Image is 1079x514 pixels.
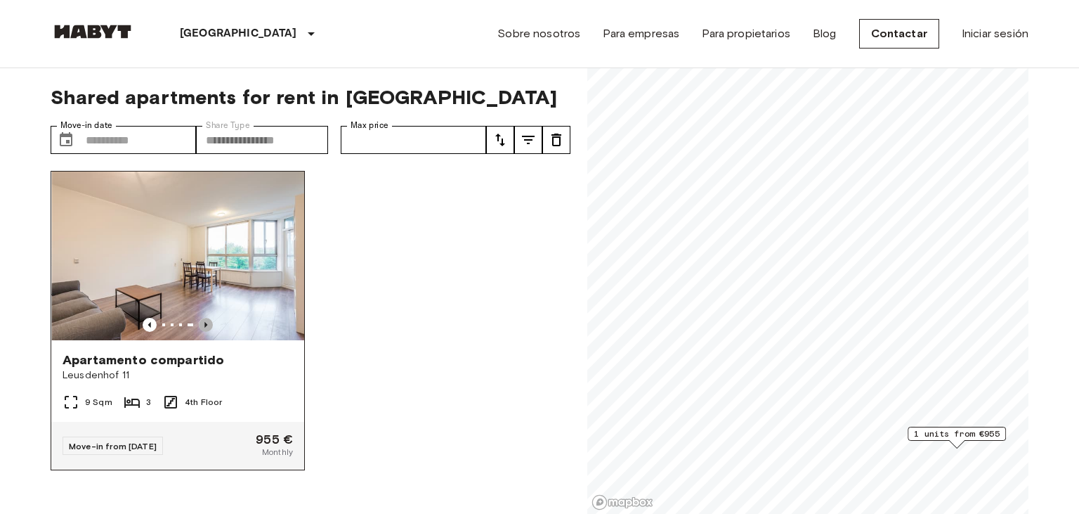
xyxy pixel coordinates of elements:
label: Move-in date [60,120,112,131]
button: Previous image [199,318,213,332]
a: Iniciar sesión [962,25,1028,42]
span: 9 Sqm [85,396,112,409]
span: Monthly [262,446,293,458]
span: Leusdenhof 11 [63,368,293,383]
a: Para empresas [603,25,679,42]
span: 3 [146,396,151,409]
div: Map marker [908,427,1006,449]
label: Share Type [206,120,250,131]
img: Habyt [51,25,135,39]
img: Marketing picture of unit NL-05-015-02M [52,172,305,340]
a: Contactar [859,19,939,49]
a: Sobre nosotros [497,25,580,42]
p: [GEOGRAPHIC_DATA] [180,25,297,42]
span: 4th Floor [185,396,222,409]
span: Shared apartments for rent in [GEOGRAPHIC_DATA] [51,85,570,109]
label: Max price [351,120,388,131]
a: Blog [813,25,837,42]
span: Apartamento compartido [63,352,224,368]
a: Previous imagePrevious imageApartamento compartidoLeusdenhof 119 Sqm34th FloorMove-in from [DATE]... [51,171,305,470]
a: Para propietarios [702,25,790,42]
button: Choose date [52,126,80,154]
span: 1 units from €955 [914,428,1000,440]
span: 955 € [256,433,293,446]
span: Move-in from [DATE] [69,441,157,451]
a: Mapbox logo [591,494,653,510]
button: Previous image [143,318,157,332]
button: tune [486,126,514,154]
button: tune [542,126,570,154]
button: tune [514,126,542,154]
